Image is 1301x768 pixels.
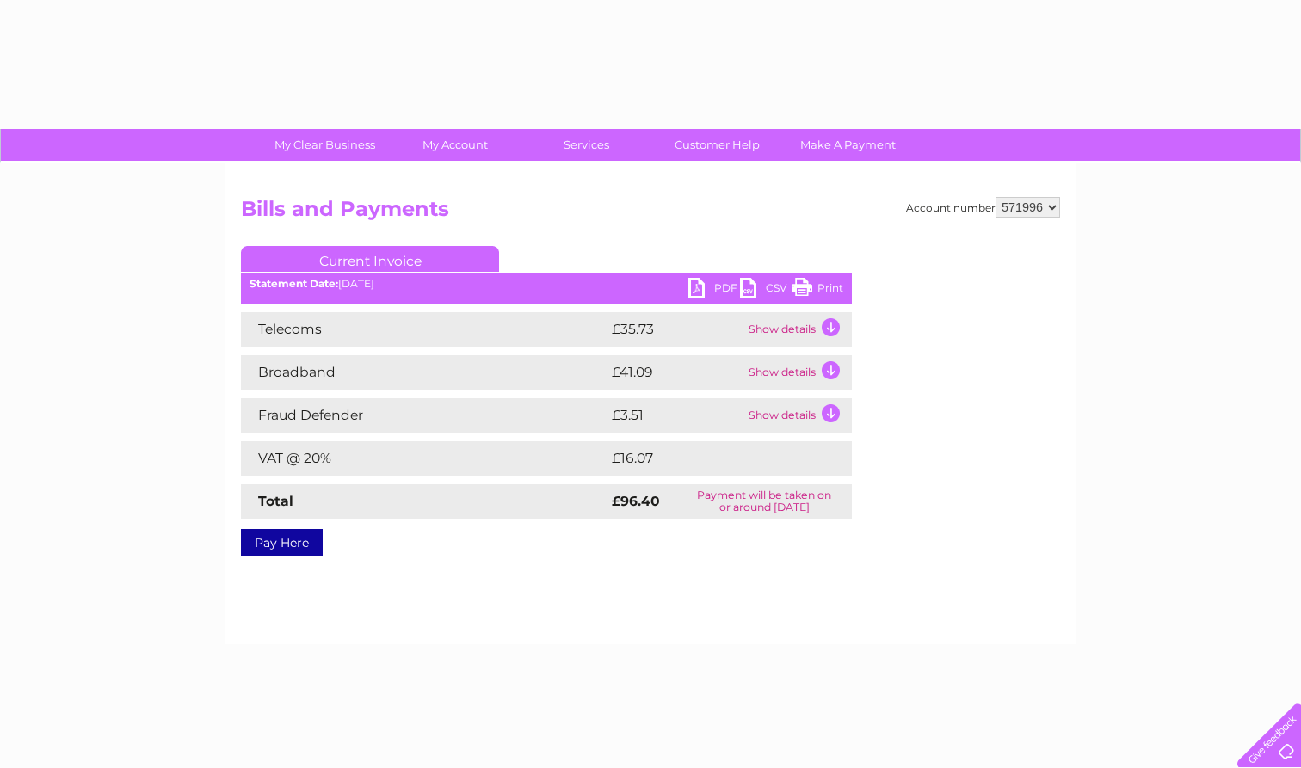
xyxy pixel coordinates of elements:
b: Statement Date: [250,277,338,290]
td: Telecoms [241,312,607,347]
div: [DATE] [241,278,852,290]
td: £35.73 [607,312,744,347]
td: £41.09 [607,355,744,390]
td: £16.07 [607,441,816,476]
a: Services [515,129,657,161]
td: Broadband [241,355,607,390]
a: Make A Payment [777,129,919,161]
td: Payment will be taken on or around [DATE] [677,484,852,519]
div: Account number [906,197,1060,218]
a: Pay Here [241,529,323,556]
td: VAT @ 20% [241,441,607,476]
a: Print [792,278,843,303]
a: PDF [688,278,740,303]
td: Show details [744,312,852,347]
td: Show details [744,398,852,433]
strong: Total [258,493,293,509]
a: Current Invoice [241,246,499,272]
h2: Bills and Payments [241,197,1060,230]
td: Fraud Defender [241,398,607,433]
a: My Account [385,129,527,161]
a: Customer Help [646,129,788,161]
a: CSV [740,278,792,303]
td: £3.51 [607,398,744,433]
strong: £96.40 [612,493,660,509]
a: My Clear Business [254,129,396,161]
td: Show details [744,355,852,390]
